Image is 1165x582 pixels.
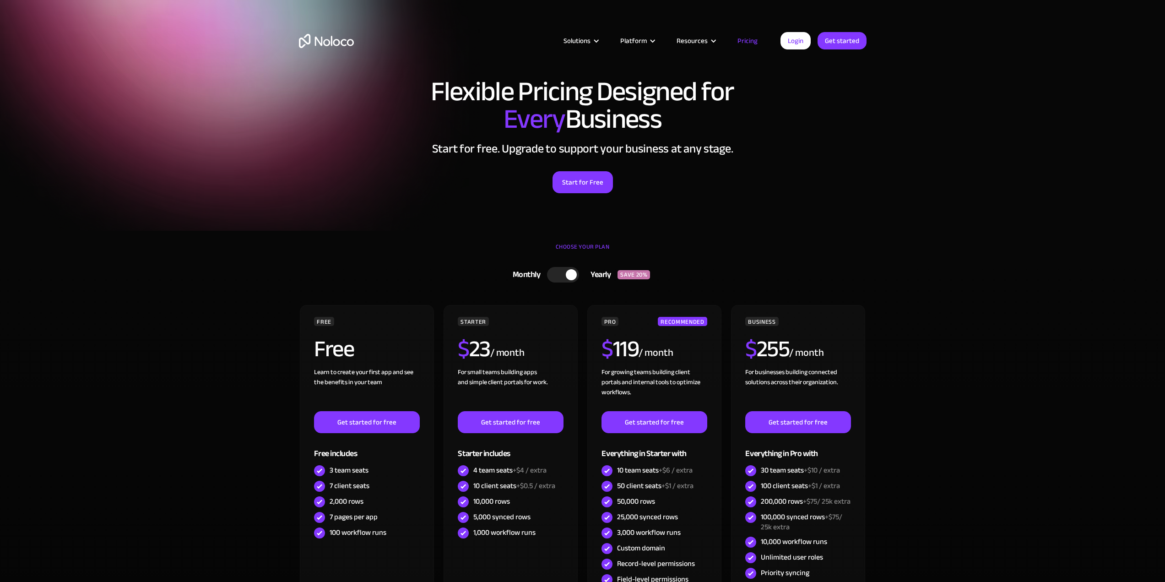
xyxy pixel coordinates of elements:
[617,528,681,538] div: 3,000 workflow runs
[659,463,693,477] span: +$6 / extra
[620,35,647,47] div: Platform
[808,479,840,493] span: +$1 / extra
[761,568,809,578] div: Priority syncing
[617,512,678,522] div: 25,000 synced rows
[330,481,369,491] div: 7 client seats
[458,367,563,411] div: For small teams building apps and simple client portals for work. ‍
[789,346,824,360] div: / month
[314,337,354,360] h2: Free
[458,337,490,360] h2: 23
[314,411,419,433] a: Get started for free
[745,367,851,411] div: For businesses building connected solutions across their organization. ‍
[761,552,823,562] div: Unlimited user roles
[677,35,708,47] div: Resources
[458,327,469,370] span: $
[299,240,867,263] div: CHOOSE YOUR PLAN
[617,559,695,569] div: Record-level permissions
[473,481,555,491] div: 10 client seats
[330,528,386,538] div: 100 workflow runs
[601,317,618,326] div: PRO
[490,346,525,360] div: / month
[804,463,840,477] span: +$10 / extra
[761,465,840,475] div: 30 team seats
[601,337,639,360] h2: 119
[473,496,510,506] div: 10,000 rows
[458,433,563,463] div: Starter includes
[458,317,488,326] div: STARTER
[330,465,368,475] div: 3 team seats
[553,171,613,193] a: Start for Free
[761,510,842,534] span: +$75/ 25k extra
[761,496,851,506] div: 200,000 rows
[458,411,563,433] a: Get started for free
[761,512,851,532] div: 100,000 synced rows
[501,268,547,282] div: Monthly
[745,337,789,360] h2: 255
[639,346,673,360] div: / month
[564,35,591,47] div: Solutions
[661,479,694,493] span: +$1 / extra
[780,32,811,49] a: Login
[299,34,354,48] a: home
[617,481,694,491] div: 50 client seats
[617,496,655,506] div: 50,000 rows
[513,463,547,477] span: +$4 / extra
[745,411,851,433] a: Get started for free
[745,327,757,370] span: $
[601,367,707,411] div: For growing teams building client portals and internal tools to optimize workflows.
[601,327,613,370] span: $
[803,495,851,508] span: +$75/ 25k extra
[617,543,665,553] div: Custom domain
[314,317,334,326] div: FREE
[601,433,707,463] div: Everything in Starter with
[330,512,378,522] div: 7 pages per app
[601,411,707,433] a: Get started for free
[618,270,650,279] div: SAVE 20%
[761,537,827,547] div: 10,000 workflow runs
[818,32,867,49] a: Get started
[617,465,693,475] div: 10 team seats
[299,142,867,156] h2: Start for free. Upgrade to support your business at any stage.
[473,528,536,538] div: 1,000 workflow runs
[473,465,547,475] div: 4 team seats
[726,35,769,47] a: Pricing
[609,35,665,47] div: Platform
[745,433,851,463] div: Everything in Pro with
[330,496,363,506] div: 2,000 rows
[579,268,618,282] div: Yearly
[473,512,531,522] div: 5,000 synced rows
[516,479,555,493] span: +$0.5 / extra
[504,93,565,145] span: Every
[314,367,419,411] div: Learn to create your first app and see the benefits in your team ‍
[658,317,707,326] div: RECOMMENDED
[665,35,726,47] div: Resources
[299,78,867,133] h1: Flexible Pricing Designed for Business
[552,35,609,47] div: Solutions
[314,433,419,463] div: Free includes
[745,317,778,326] div: BUSINESS
[761,481,840,491] div: 100 client seats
